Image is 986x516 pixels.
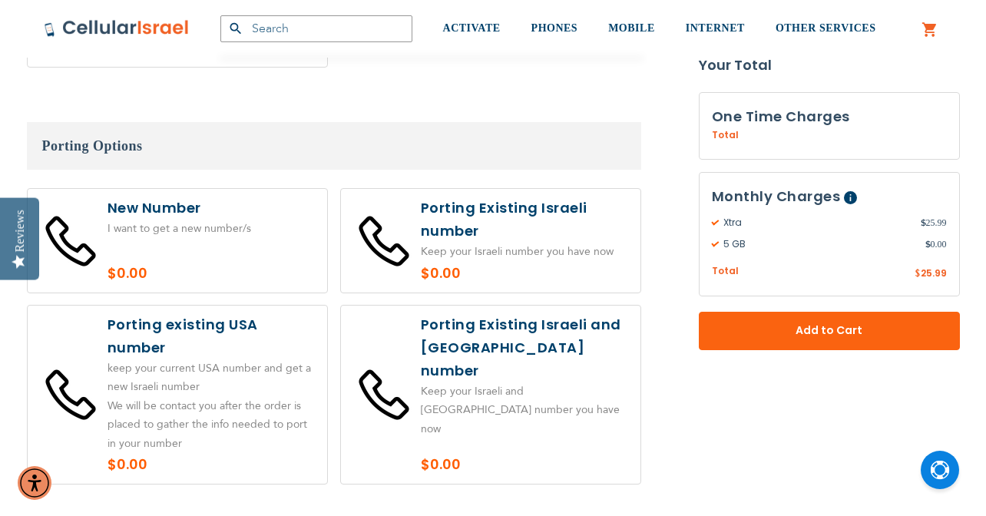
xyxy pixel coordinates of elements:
span: MOBILE [608,22,655,34]
span: 25.99 [921,216,947,230]
span: ACTIVATE [443,22,501,34]
span: $ [915,267,921,281]
button: Add to Cart [699,312,960,350]
span: Xtra [712,216,921,230]
div: Reviews [13,210,27,252]
span: Porting Options [42,138,143,154]
h3: One Time Charges [712,105,947,128]
input: Search [220,15,412,42]
span: $ [925,237,931,251]
span: 25.99 [921,266,947,279]
div: Accessibility Menu [18,466,51,500]
strong: Your Total [699,54,960,77]
span: Total [712,264,739,279]
span: OTHER SERVICES [776,22,876,34]
span: 5 GB [712,237,925,251]
span: Monthly Charges [712,187,841,206]
span: PHONES [531,22,578,34]
span: Total [712,128,739,142]
span: 0.00 [925,237,947,251]
img: Cellular Israel Logo [44,19,190,38]
span: $ [921,216,926,230]
span: INTERNET [686,22,745,34]
span: Add to Cart [749,322,909,339]
span: Help [844,191,857,204]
